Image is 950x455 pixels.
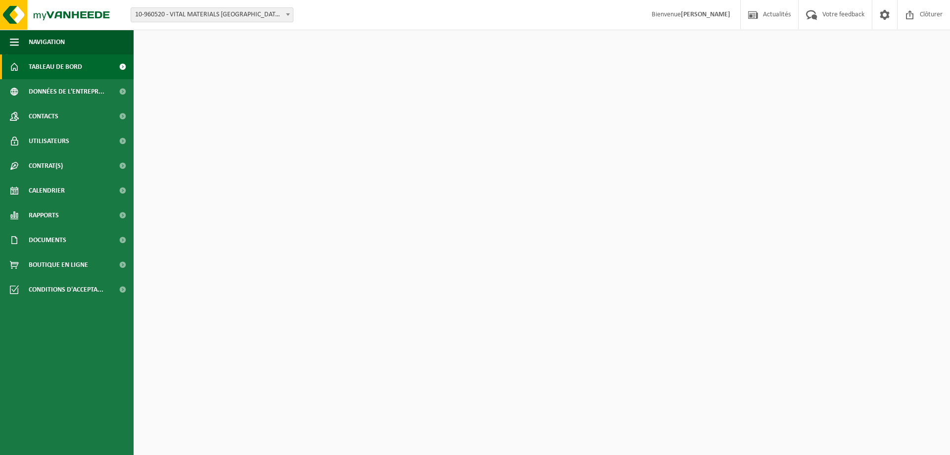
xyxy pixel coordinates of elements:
span: Contacts [29,104,58,129]
span: Tableau de bord [29,54,82,79]
span: Données de l'entrepr... [29,79,104,104]
strong: [PERSON_NAME] [681,11,730,18]
span: Documents [29,228,66,253]
span: Rapports [29,203,59,228]
span: Calendrier [29,178,65,203]
span: Conditions d'accepta... [29,277,103,302]
span: Utilisateurs [29,129,69,153]
span: Boutique en ligne [29,253,88,277]
span: 10-960520 - VITAL MATERIALS BELGIUM S.A. - TILLY [131,7,293,22]
span: Contrat(s) [29,153,63,178]
span: Navigation [29,30,65,54]
span: 10-960520 - VITAL MATERIALS BELGIUM S.A. - TILLY [131,8,293,22]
